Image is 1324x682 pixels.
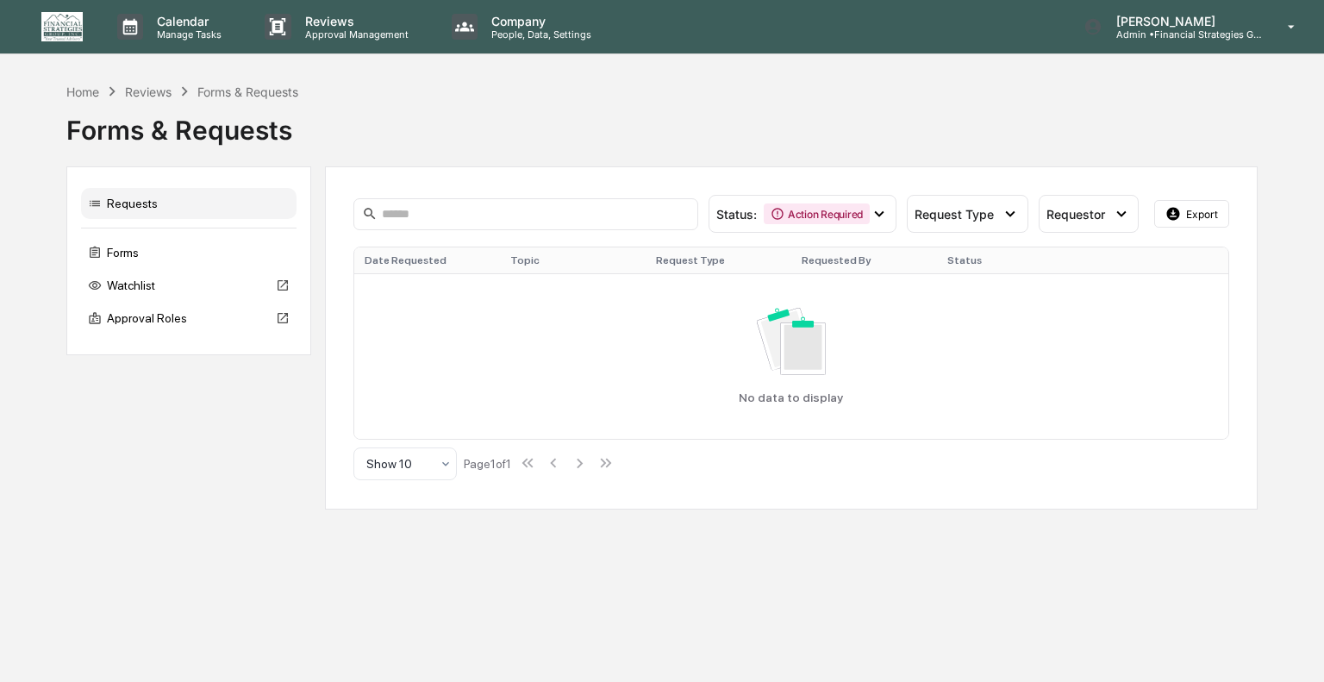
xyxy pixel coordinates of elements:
[66,101,1258,146] div: Forms & Requests
[143,28,230,41] p: Manage Tasks
[500,247,646,273] th: Topic
[739,391,843,404] p: No data to display
[1154,200,1230,228] button: Export
[125,84,172,99] div: Reviews
[197,84,298,99] div: Forms & Requests
[478,14,600,28] p: Company
[757,308,825,374] img: No data available
[464,457,511,471] div: Page 1 of 1
[1102,14,1263,28] p: [PERSON_NAME]
[716,207,757,222] span: Status :
[66,84,99,99] div: Home
[41,12,83,41] img: logo
[354,247,500,273] th: Date Requested
[915,207,994,222] span: Request Type
[791,247,937,273] th: Requested By
[143,14,230,28] p: Calendar
[937,247,1083,273] th: Status
[764,203,870,224] div: Action Required
[81,188,297,219] div: Requests
[1102,28,1263,41] p: Admin • Financial Strategies Group (FSG)
[1269,625,1315,672] iframe: Open customer support
[646,247,791,273] th: Request Type
[81,270,297,301] div: Watchlist
[291,28,417,41] p: Approval Management
[478,28,600,41] p: People, Data, Settings
[81,303,297,334] div: Approval Roles
[1046,207,1105,222] span: Requestor
[291,14,417,28] p: Reviews
[81,237,297,268] div: Forms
